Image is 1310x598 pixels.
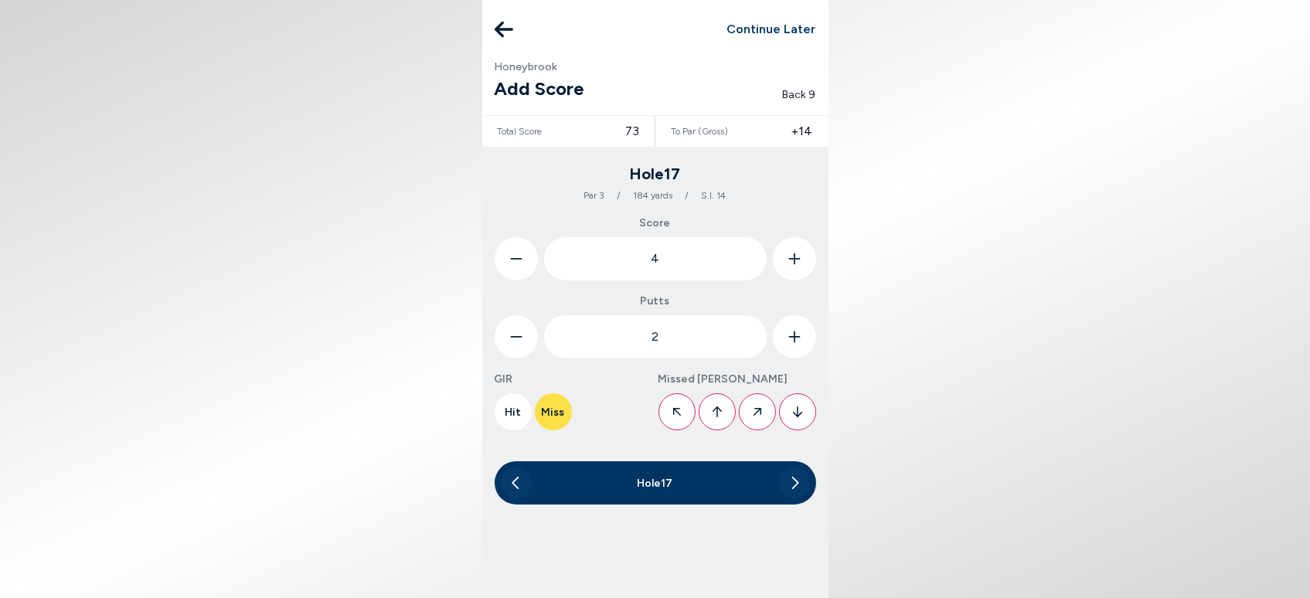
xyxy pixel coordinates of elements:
[535,393,572,430] button: Miss
[727,12,816,46] button: Continue Later
[634,189,673,202] div: 184 yards
[686,189,689,202] div: /
[498,124,626,138] div: Total Score
[495,215,816,231] label: Score
[532,467,779,498] div: Hole 17
[791,122,813,141] div: +14
[658,371,816,387] label: Missed [PERSON_NAME]
[618,189,621,202] div: /
[783,87,816,115] div: Back 9
[495,393,532,430] button: Hit
[584,189,605,202] div: Par 3
[495,293,816,309] label: Putts
[495,59,771,75] p: Honeybrook
[495,371,572,387] label: GIR
[702,189,726,202] div: S.I. 14
[671,124,791,138] div: To Par (Gross)
[630,162,681,185] h2: Hole 17
[625,122,639,141] div: 73
[495,75,771,103] h1: Add Score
